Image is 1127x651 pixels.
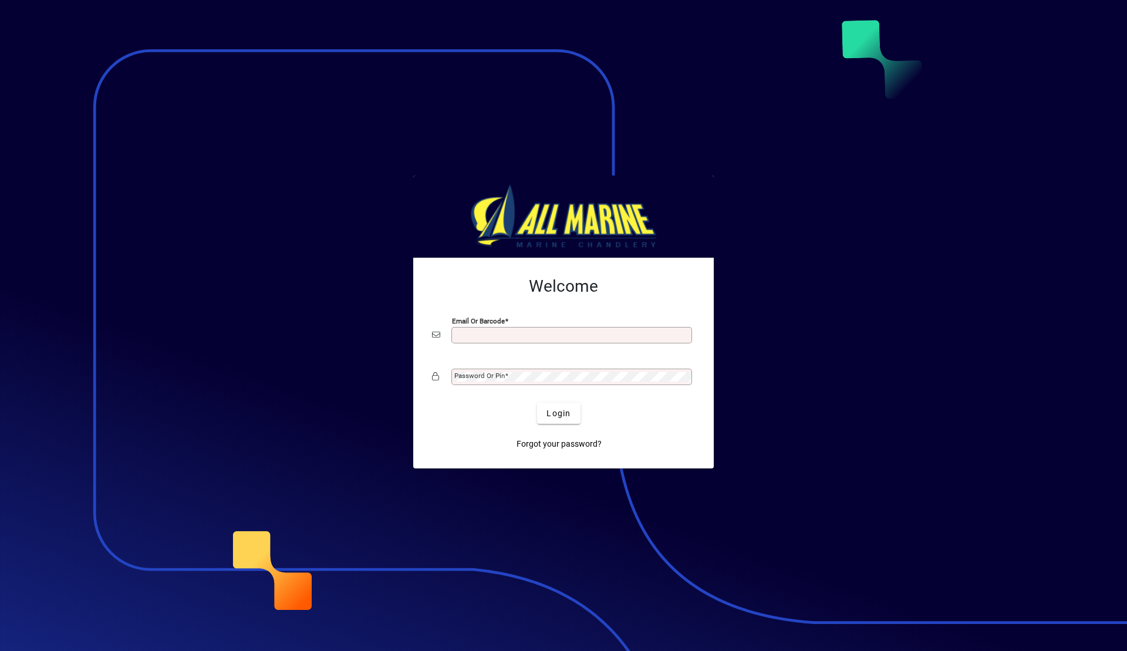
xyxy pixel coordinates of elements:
[452,317,505,325] mat-label: Email or Barcode
[454,372,505,380] mat-label: Password or Pin
[517,438,602,450] span: Forgot your password?
[537,403,580,424] button: Login
[432,276,695,296] h2: Welcome
[546,407,571,420] span: Login
[512,433,606,454] a: Forgot your password?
